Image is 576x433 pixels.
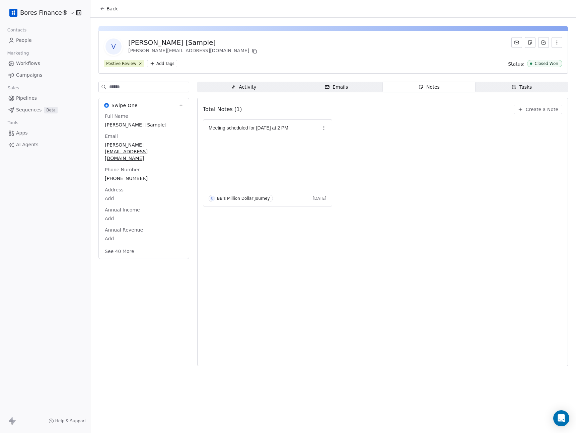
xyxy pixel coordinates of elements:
a: Campaigns [5,70,85,81]
span: V [105,38,122,55]
span: Total Notes (1) [203,105,242,113]
a: Help & Support [49,418,86,424]
button: Back [96,3,122,15]
span: Add [105,195,183,202]
span: Create a Note [526,106,558,113]
a: People [5,35,85,46]
span: Annual Income [103,206,141,213]
button: Bores Finance® [8,7,71,18]
span: [PERSON_NAME] [Sample] [105,121,183,128]
span: Back [106,5,118,12]
a: Workflows [5,58,85,69]
a: SequencesBeta [5,104,85,115]
a: Apps [5,127,85,139]
div: Closed Won [534,61,558,66]
span: Status: [508,61,524,67]
div: Activity [231,84,256,91]
span: Bores Finance® [20,8,68,17]
span: Address [103,186,125,193]
span: Help & Support [55,418,86,424]
span: Beta [44,107,58,113]
span: Swipe One [112,102,138,109]
button: Add Tags [147,60,177,67]
span: Contacts [4,25,29,35]
span: Pipelines [16,95,37,102]
div: Emails [325,84,348,91]
button: Create a Note [514,105,562,114]
span: People [16,37,32,44]
span: Add [105,235,183,242]
button: Swipe OneSwipe One [99,98,189,113]
p: Meeting scheduled for [DATE] at 2 PM [209,125,320,131]
span: Add [105,215,183,222]
span: Apps [16,129,28,137]
a: Pipelines [5,93,85,104]
span: Sales [5,83,22,93]
div: [PERSON_NAME][EMAIL_ADDRESS][DOMAIN_NAME] [128,47,259,55]
a: AI Agents [5,139,85,150]
span: Full Name [103,113,130,119]
div: Postive Review [106,61,136,67]
button: See 40 More [101,245,138,257]
span: Marketing [4,48,32,58]
span: Campaigns [16,72,42,79]
span: Tools [5,118,21,128]
span: Workflows [16,60,40,67]
span: [PERSON_NAME][EMAIL_ADDRESS][DOMAIN_NAME] [105,142,183,162]
span: Annual Revenue [103,227,144,233]
span: Phone Number [103,166,141,173]
div: Open Intercom Messenger [553,410,569,426]
span: Email [103,133,119,140]
div: B [211,196,214,201]
div: Swipe OneSwipe One [99,113,189,259]
div: Tasks [511,84,532,91]
span: [PHONE_NUMBER] [105,175,183,182]
span: Sequences [16,106,42,113]
img: Swipe One [104,103,109,108]
span: [DATE] [313,196,327,201]
img: White%20Modern%20Minimalist%20Signatur%20(7).png [9,9,17,17]
div: [PERSON_NAME] [Sample] [128,38,259,47]
div: BB's Million Dollar Journey [217,196,270,201]
span: AI Agents [16,141,39,148]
